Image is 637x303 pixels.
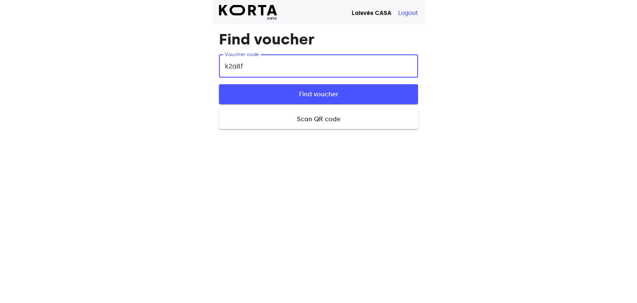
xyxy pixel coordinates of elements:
[219,31,418,48] h1: Find voucher
[232,114,405,125] span: Scan QR code
[219,109,418,129] button: Scan QR code
[219,84,418,104] button: Find voucher
[398,9,418,17] button: Logout
[352,10,391,17] strong: Laisvės CASA
[219,5,277,15] img: Korta
[219,15,277,21] span: beta
[232,89,405,100] span: Find voucher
